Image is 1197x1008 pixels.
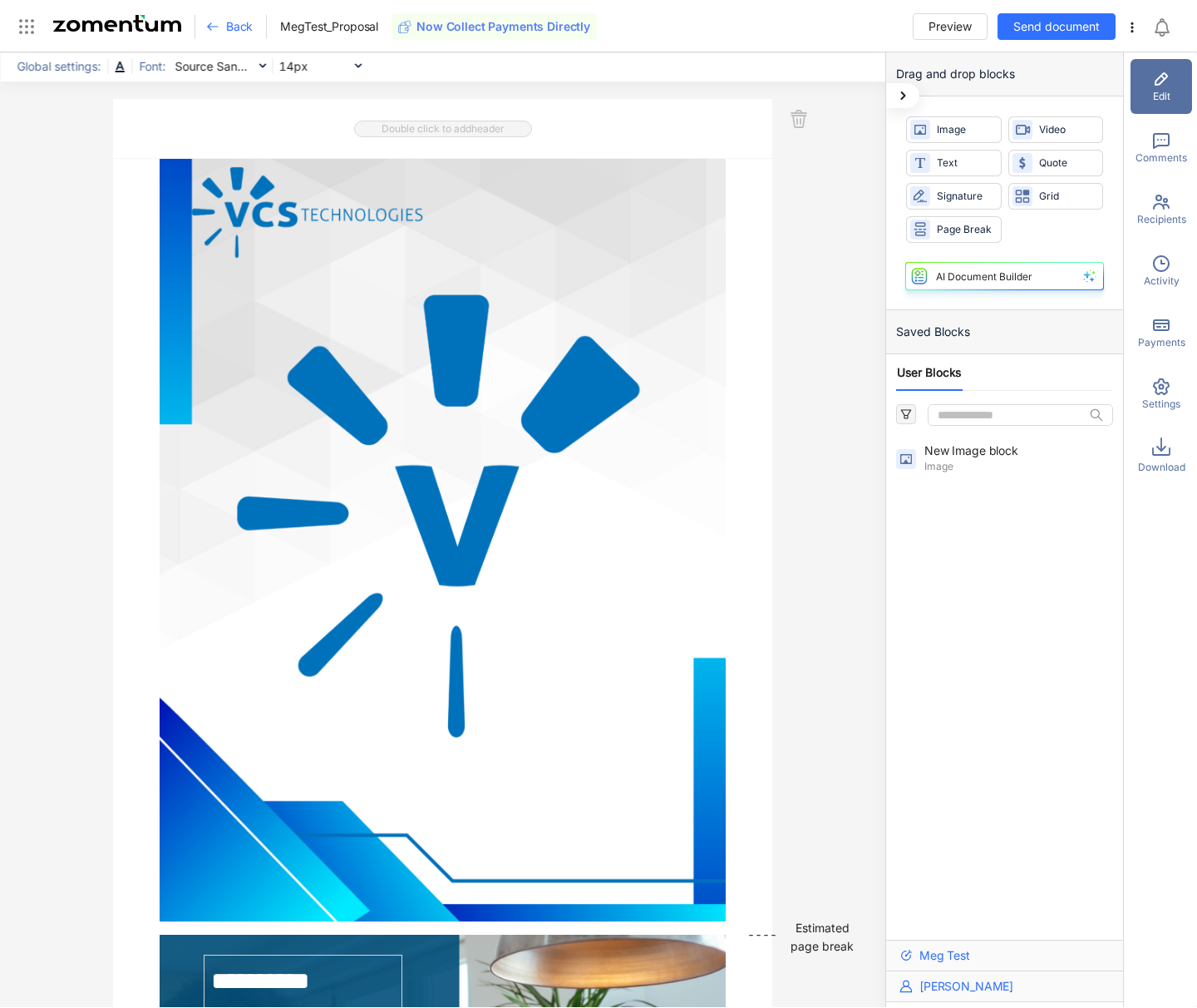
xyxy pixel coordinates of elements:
[175,54,266,79] span: Source Sans Pro
[896,404,916,424] button: filter
[1142,397,1180,412] span: Settings
[1130,182,1192,237] div: Recipients
[392,13,597,40] button: Now Collect Payments Directly
[906,150,1002,176] div: Text
[1008,183,1104,210] div: Grid
[886,52,1123,96] div: Drag and drop blocks
[886,439,1123,477] div: New Image blockImage
[134,57,170,76] span: Font:
[1152,7,1185,46] div: Notifications
[936,270,1032,283] div: AI Document Builder
[1144,274,1180,289] span: Activity
[886,310,1123,354] div: Saved Blocks
[937,156,993,171] span: Text
[354,121,532,137] span: Double click to add header
[913,13,988,40] button: Preview
[997,13,1116,40] button: Send document
[906,183,1002,210] div: Signature
[280,18,378,35] span: MegTest_Proposal
[1135,151,1187,166] span: Comments
[416,18,590,35] span: Now Collect Payments Directly
[1039,122,1096,138] span: Video
[796,919,850,937] div: Estimated
[919,978,1013,995] span: [PERSON_NAME]
[900,408,912,420] span: filter
[1130,305,1192,360] div: Payments
[1130,367,1192,422] div: Settings
[929,17,972,36] span: Preview
[937,122,993,138] span: Image
[1008,116,1104,143] div: Video
[1039,156,1096,171] span: Quote
[1138,460,1185,475] span: Download
[53,15,181,32] img: Zomentum Logo
[1153,89,1170,104] span: Edit
[937,189,993,205] span: Signature
[1130,121,1192,175] div: Comments
[897,364,962,381] span: User Blocks
[924,459,1110,474] span: Image
[1138,335,1185,350] span: Payments
[924,442,1049,459] span: New Image block
[1013,17,1100,36] span: Send document
[1130,59,1192,114] div: Edit
[226,18,253,35] span: Back
[747,926,777,962] div: ----
[906,116,1002,143] div: Image
[1039,189,1096,205] span: Grid
[937,222,993,238] span: Page Break
[1008,150,1104,176] div: Quote
[12,57,106,76] span: Global settings:
[791,937,854,956] div: page break
[278,54,362,79] span: 14px
[1137,212,1186,227] span: Recipients
[919,947,970,964] span: Meg Test
[1130,244,1192,299] div: Activity
[906,216,1002,243] div: Page Break
[1130,428,1192,483] div: Download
